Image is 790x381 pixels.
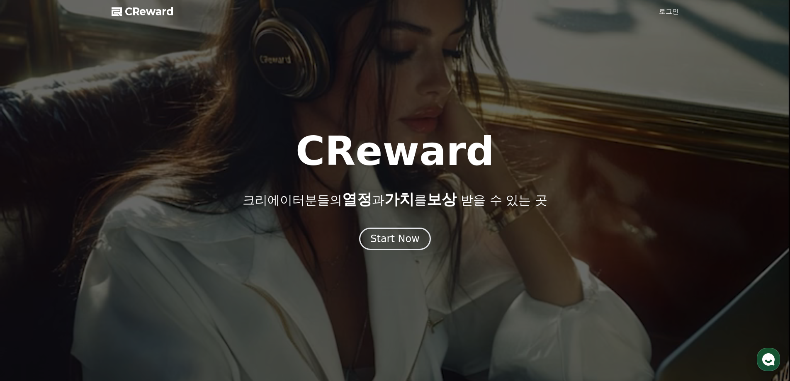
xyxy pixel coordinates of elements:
[370,232,420,245] div: Start Now
[427,191,457,208] span: 보상
[112,5,174,18] a: CReward
[296,131,494,171] h1: CReward
[359,228,431,250] button: Start Now
[342,191,372,208] span: 열정
[659,7,679,17] a: 로그인
[243,191,547,208] p: 크리에이터분들의 과 를 받을 수 있는 곳
[384,191,414,208] span: 가치
[359,236,431,244] a: Start Now
[125,5,174,18] span: CReward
